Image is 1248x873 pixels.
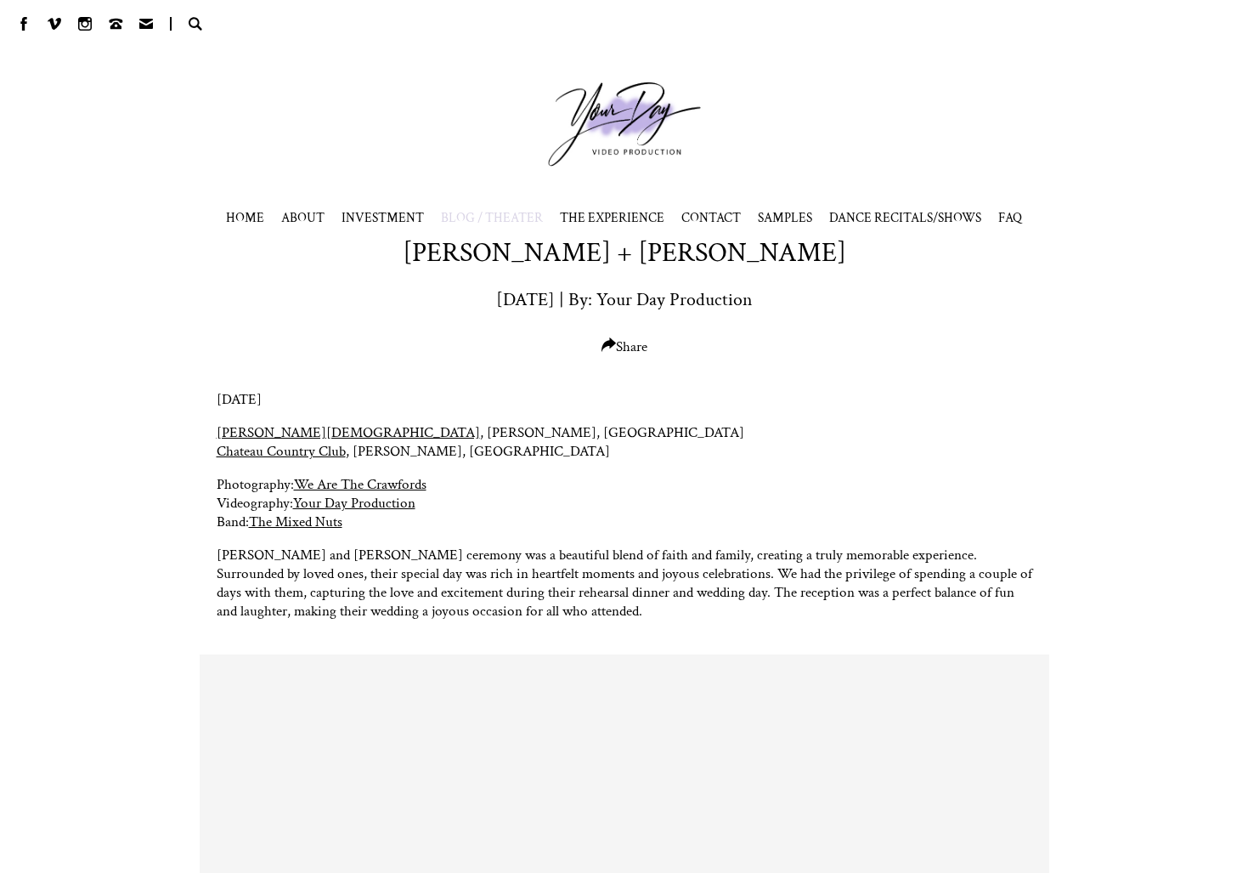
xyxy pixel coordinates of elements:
a: THE EXPERIENCE [560,209,664,226]
p: [PERSON_NAME] and [PERSON_NAME] ceremony was a beautiful blend of faith and family, creating a tr... [217,546,1032,621]
a: [PERSON_NAME][DEMOGRAPHIC_DATA] [217,423,480,442]
h1: [PERSON_NAME] + [PERSON_NAME] [403,235,846,270]
p: , [PERSON_NAME], [GEOGRAPHIC_DATA] , [PERSON_NAME], [GEOGRAPHIC_DATA] [217,423,1032,461]
span: DANCE RECITALS/SHOWS [829,209,981,226]
span: Share [601,337,647,356]
a: ABOUT [281,209,325,226]
a: CONTACT [681,209,741,226]
p: [DATE] [217,390,1032,409]
p: Photography: Videography: Band: [217,475,1032,531]
a: Your Day Production [293,494,415,513]
a: Chateau Country Club [217,442,346,461]
a: The Mixed Nuts [249,513,342,531]
a: We Are The Crawfords [294,475,426,494]
a: INVESTMENT [342,209,424,226]
a: BLOG / THEATER [441,209,543,226]
span: SAMPLES [758,209,812,226]
a: FAQ [998,209,1022,226]
a: Your Day Production Logo [522,56,726,192]
a: HOME [226,209,264,226]
p: [DATE] | By: Your Day Production [496,287,753,312]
